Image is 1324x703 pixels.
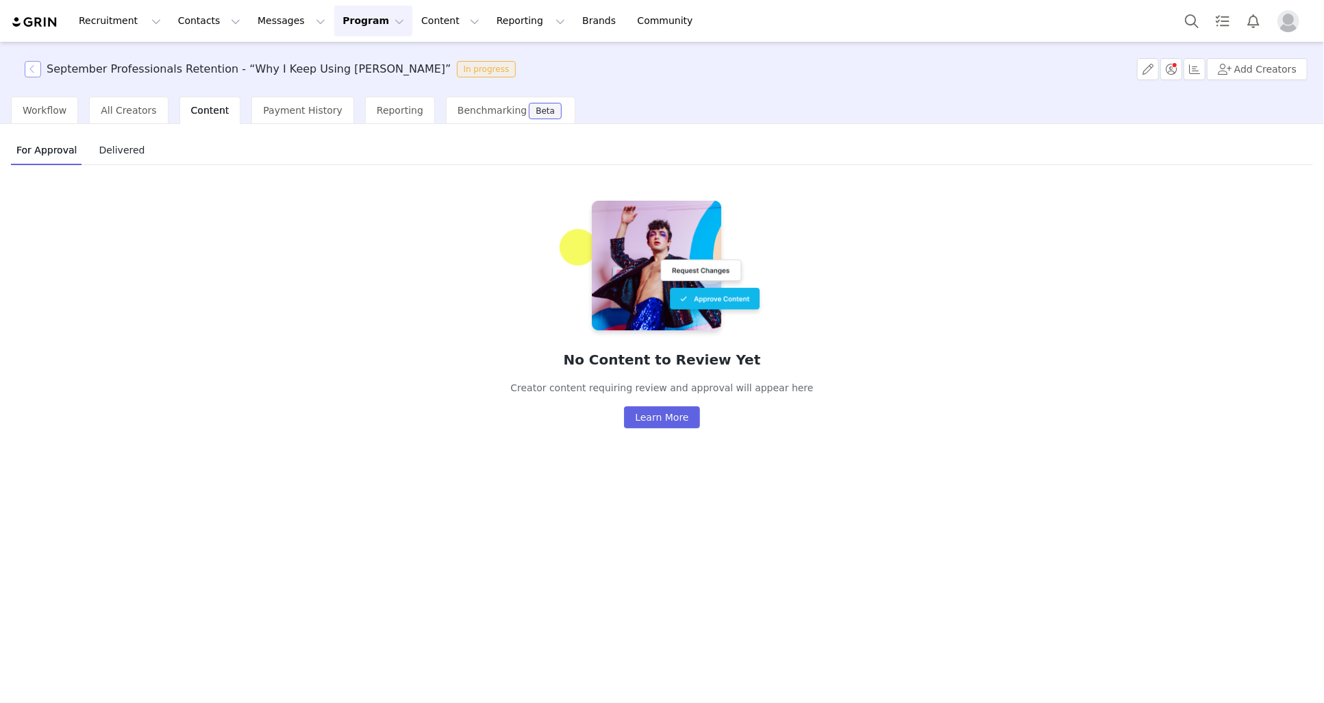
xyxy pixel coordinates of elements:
[25,61,521,77] span: [object Object]
[1207,58,1308,80] button: Add Creators
[624,406,699,428] button: Learn More
[23,105,66,116] span: Workflow
[510,349,813,370] h2: No Content to Review Yet
[458,105,527,116] span: Benchmarking
[488,5,573,36] button: Reporting
[413,5,488,36] button: Content
[334,5,412,36] button: Program
[560,198,765,338] img: forapproval-empty@2x.png
[1208,5,1238,36] a: Tasks
[191,105,229,116] span: Content
[1238,5,1269,36] button: Notifications
[574,5,628,36] a: Brands
[249,5,334,36] button: Messages
[101,105,156,116] span: All Creators
[1269,10,1313,32] button: Profile
[11,139,82,161] span: For Approval
[170,5,249,36] button: Contacts
[536,107,555,115] div: Beta
[263,105,342,116] span: Payment History
[11,16,59,29] img: grin logo
[71,5,169,36] button: Recruitment
[1277,10,1299,32] img: placeholder-profile.jpg
[377,105,423,116] span: Reporting
[47,61,451,77] h3: September Professionals Retention - “Why I Keep Using [PERSON_NAME]”
[1177,5,1207,36] button: Search
[629,5,708,36] a: Community
[510,381,813,395] p: Creator content requiring review and approval will appear here
[457,61,516,77] span: In progress
[93,139,150,161] span: Delivered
